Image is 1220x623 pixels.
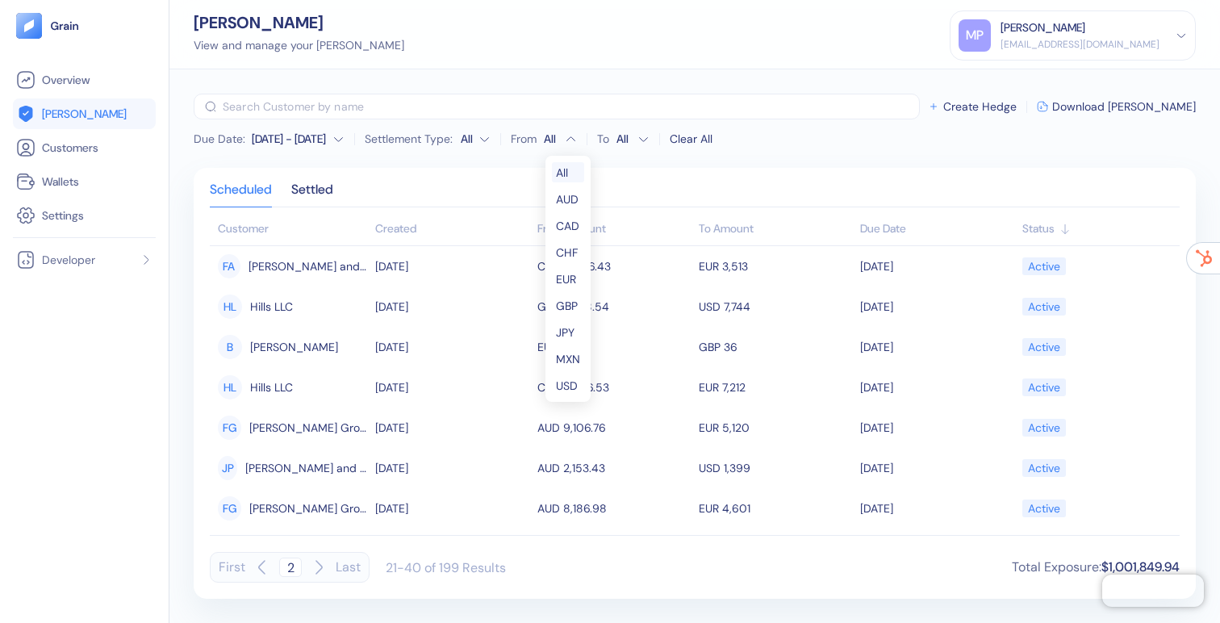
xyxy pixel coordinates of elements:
span: CHF [556,247,578,258]
span: EUR [556,274,576,285]
span: CAD [556,220,579,232]
span: GBP [556,300,578,311]
span: JPY [556,327,574,338]
span: MXN [556,353,580,365]
span: AUD [556,194,579,205]
span: All [556,167,568,178]
span: USD [556,380,578,391]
